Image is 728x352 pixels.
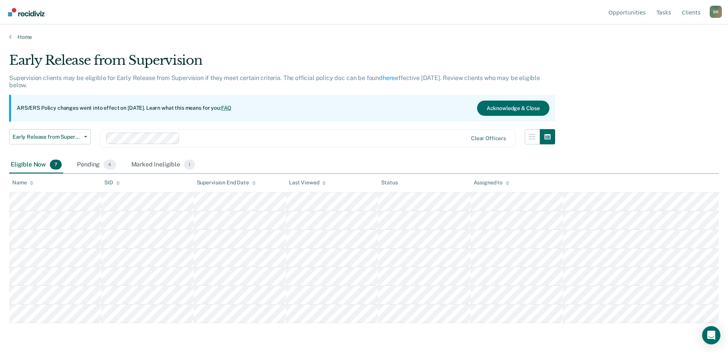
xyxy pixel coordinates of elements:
div: Open Intercom Messenger [702,326,720,344]
img: Recidiviz [8,8,45,16]
div: SID [104,179,120,186]
div: Clear officers [471,135,506,142]
a: Home [9,34,719,40]
p: ARS/ERS Policy changes went into effect on [DATE]. Learn what this means for you: [17,104,231,112]
span: 4 [104,160,116,170]
button: Profile dropdown button [710,6,722,18]
div: Status [381,179,398,186]
button: Acknowledge & Close [477,101,549,116]
div: Supervision End Date [197,179,256,186]
div: Eligible Now7 [9,157,63,173]
span: 1 [184,160,195,170]
a: FAQ [221,105,232,111]
div: Name [12,179,34,186]
span: 7 [50,160,62,170]
p: Supervision clients may be eligible for Early Release from Supervision if they meet certain crite... [9,74,540,89]
a: here [383,74,395,82]
div: Pending4 [75,157,117,173]
div: Marked Ineligible1 [130,157,197,173]
div: Last Viewed [289,179,326,186]
span: Early Release from Supervision [13,134,81,140]
div: B R [710,6,722,18]
div: Early Release from Supervision [9,53,555,74]
button: Early Release from Supervision [9,129,91,144]
div: Assigned to [474,179,509,186]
